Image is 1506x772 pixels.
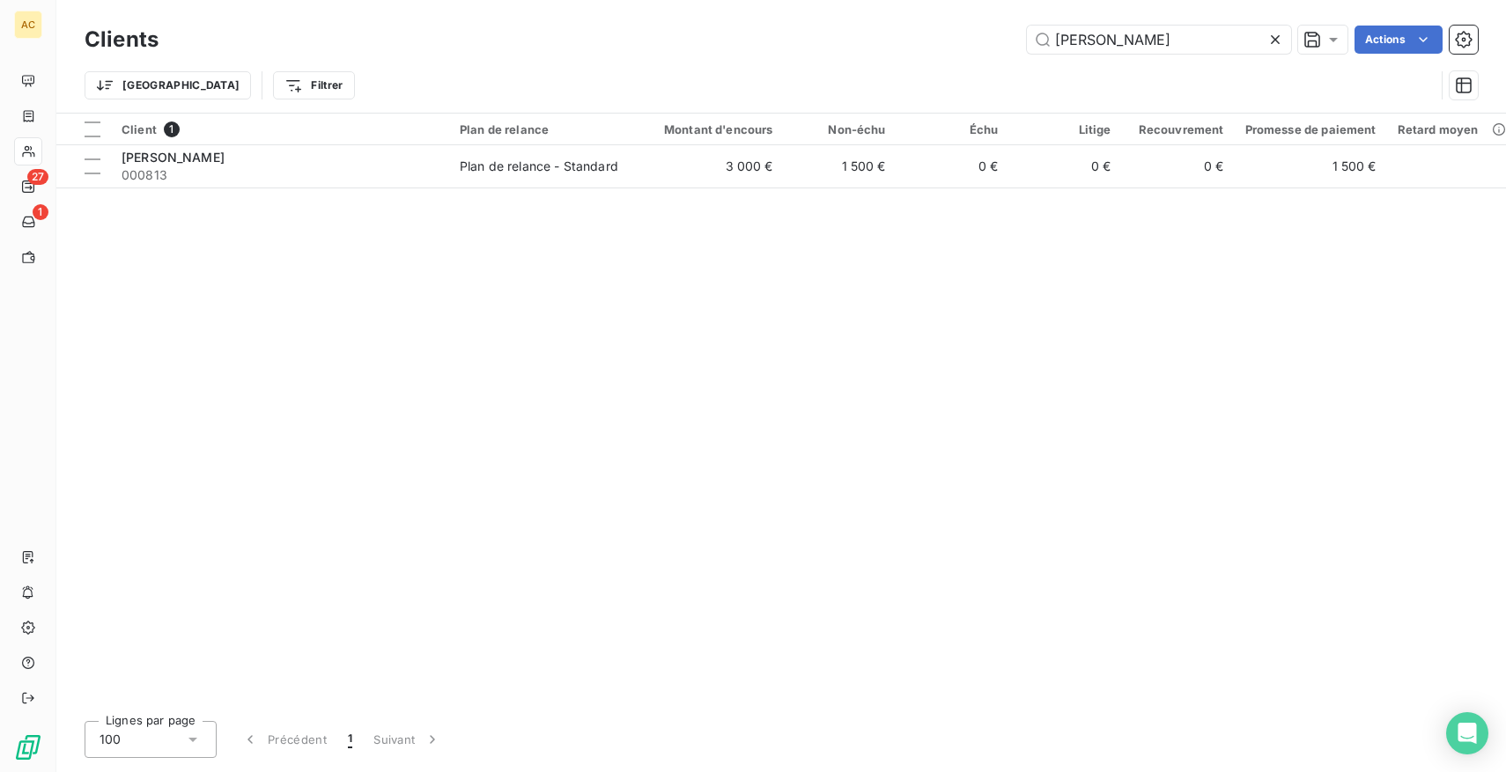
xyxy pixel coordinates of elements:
button: Actions [1355,26,1443,54]
div: Open Intercom Messenger [1446,712,1488,754]
span: Client [122,122,157,136]
td: 1 500 € [784,145,897,187]
div: Échu [907,122,999,136]
div: Litige [1020,122,1111,136]
div: Retard moyen [1398,122,1500,136]
span: 100 [100,731,121,748]
span: 1 [33,204,48,220]
button: Filtrer [273,71,354,99]
h3: Clients [85,24,159,55]
div: Plan de relance [460,122,622,136]
td: 0 € [1122,145,1235,187]
div: AC [14,11,42,39]
span: 1 [164,121,180,137]
div: Recouvrement [1133,122,1224,136]
td: 0 € [897,145,1009,187]
span: 1 [348,731,352,748]
img: Logo LeanPay [14,733,42,761]
td: 3 000 € [632,145,784,187]
div: Montant d'encours [643,122,773,136]
button: Précédent [231,721,337,758]
button: Suivant [363,721,452,758]
div: Non-échu [794,122,886,136]
span: 000813 [122,166,439,184]
button: 1 [337,721,363,758]
td: 1 500 € [1235,145,1387,187]
span: 27 [27,169,48,185]
div: Plan de relance - Standard [460,158,618,175]
span: [PERSON_NAME] [122,150,225,165]
td: 0 € [1009,145,1122,187]
div: Promesse de paiement [1245,122,1377,136]
button: [GEOGRAPHIC_DATA] [85,71,251,99]
input: Rechercher [1027,26,1291,54]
